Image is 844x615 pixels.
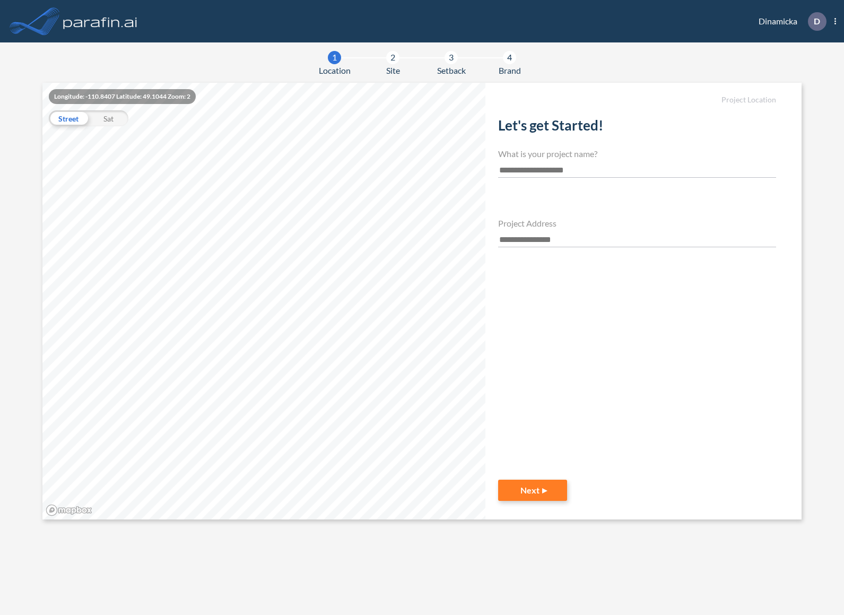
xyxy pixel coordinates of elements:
[498,218,777,228] h4: Project Address
[49,110,89,126] div: Street
[498,149,777,159] h4: What is your project name?
[49,89,196,104] div: Longitude: -110.8407 Latitude: 49.1044 Zoom: 2
[386,51,399,64] div: 2
[42,83,485,519] canvas: Map
[498,480,567,501] button: Next
[61,11,140,32] img: logo
[89,110,128,126] div: Sat
[503,51,516,64] div: 4
[814,16,820,26] p: D
[743,12,836,31] div: Dinamicka
[386,64,400,77] span: Site
[46,504,92,516] a: Mapbox homepage
[499,64,521,77] span: Brand
[498,96,777,105] h5: Project Location
[328,51,341,64] div: 1
[437,64,466,77] span: Setback
[445,51,458,64] div: 3
[319,64,351,77] span: Location
[498,117,777,138] h2: Let's get Started!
